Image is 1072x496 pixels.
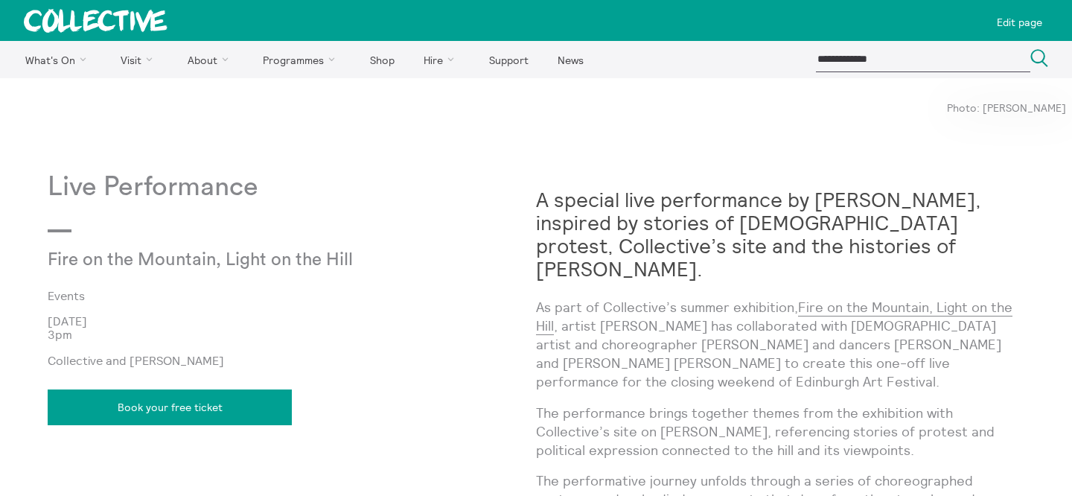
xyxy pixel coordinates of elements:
a: Programmes [250,41,354,78]
p: Live Performance [48,172,536,203]
a: Shop [357,41,407,78]
a: Support [476,41,541,78]
p: The performance brings together themes from the exhibition with Collective’s site on [PERSON_NAME... [536,404,1024,460]
strong: A special live performance by [PERSON_NAME], inspired by stories of [DEMOGRAPHIC_DATA] protest, C... [536,187,981,282]
p: Collective and [PERSON_NAME] [48,354,536,367]
a: Fire on the Mountain, Light on the Hill [536,299,1012,335]
p: [DATE] [48,314,536,328]
p: Fire on the Mountain, Light on the Hill [48,250,373,271]
p: As part of Collective’s summer exhibition, , artist [PERSON_NAME] has collaborated with [DEMOGRAP... [536,298,1024,392]
a: Events [48,289,512,302]
a: Edit page [991,6,1048,35]
a: Visit [108,41,172,78]
a: What's On [12,41,105,78]
a: News [544,41,596,78]
p: 3pm [48,328,536,341]
a: About [174,41,247,78]
a: Book your free ticket [48,390,292,425]
a: Hire [411,41,473,78]
p: Edit page [997,16,1042,28]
